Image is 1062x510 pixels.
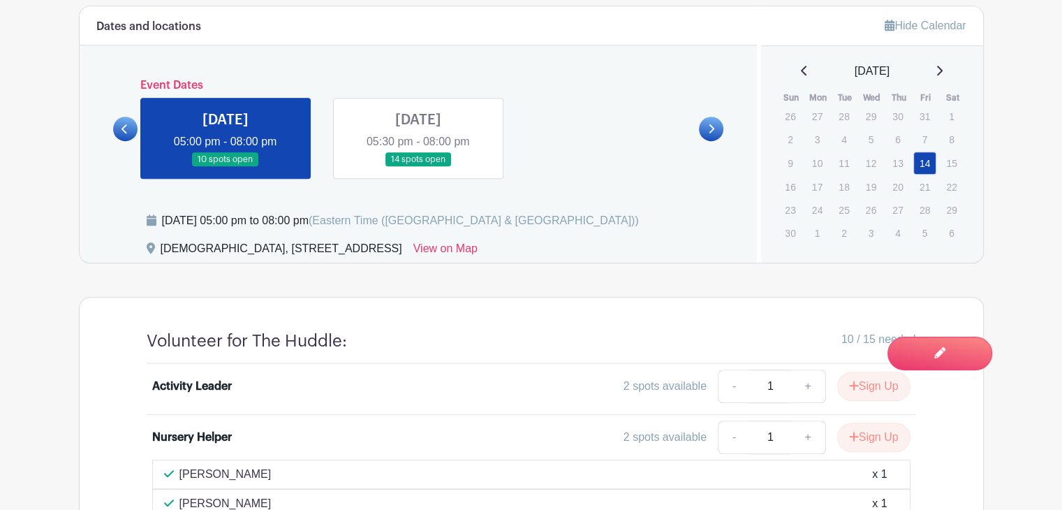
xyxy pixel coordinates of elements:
p: 19 [860,176,883,198]
p: 29 [860,105,883,127]
p: 30 [886,105,909,127]
p: 9 [779,152,802,174]
p: 11 [832,152,855,174]
p: 4 [832,129,855,150]
p: 27 [806,105,829,127]
p: 3 [860,222,883,244]
p: 29 [940,199,963,221]
p: 5 [913,222,936,244]
p: 7 [913,129,936,150]
p: [PERSON_NAME] [179,466,272,483]
p: 17 [806,176,829,198]
p: 31 [913,105,936,127]
h6: Dates and locations [96,20,201,34]
div: [DATE] 05:00 pm to 08:00 pm [162,212,639,229]
p: 24 [806,199,829,221]
p: 2 [779,129,802,150]
div: 2 spots available [624,429,707,446]
p: 25 [832,199,855,221]
p: 6 [886,129,909,150]
p: 16 [779,176,802,198]
p: 22 [940,176,963,198]
th: Thu [885,91,913,105]
th: Sat [939,91,966,105]
a: Hide Calendar [885,20,966,31]
h6: Event Dates [138,79,700,92]
p: 28 [913,199,936,221]
p: 27 [886,199,909,221]
th: Sun [778,91,805,105]
a: 14 [913,152,936,175]
p: 13 [886,152,909,174]
p: 30 [779,222,802,244]
div: x 1 [872,466,887,483]
p: 20 [886,176,909,198]
p: 4 [886,222,909,244]
p: 12 [860,152,883,174]
a: View on Map [413,240,478,263]
a: - [718,370,750,403]
p: 26 [779,105,802,127]
p: 10 [806,152,829,174]
button: Sign Up [837,423,910,452]
p: 8 [940,129,963,150]
p: 28 [832,105,855,127]
th: Fri [913,91,940,105]
span: 10 / 15 needed [841,331,916,348]
button: Sign Up [837,372,910,401]
p: 6 [940,222,963,244]
p: 1 [806,222,829,244]
p: 15 [940,152,963,174]
a: + [790,421,825,454]
p: 26 [860,199,883,221]
a: + [790,370,825,403]
p: 1 [940,105,963,127]
div: 2 spots available [624,378,707,395]
p: 23 [779,199,802,221]
div: Activity Leader [152,378,232,395]
p: 5 [860,129,883,150]
a: - [718,421,750,454]
div: Nursery Helper [152,429,232,446]
th: Tue [832,91,859,105]
span: (Eastern Time ([GEOGRAPHIC_DATA] & [GEOGRAPHIC_DATA])) [309,214,639,226]
p: 18 [832,176,855,198]
p: 3 [806,129,829,150]
p: 21 [913,176,936,198]
div: [DEMOGRAPHIC_DATA], [STREET_ADDRESS] [161,240,402,263]
p: 2 [832,222,855,244]
h4: Volunteer for The Huddle: [147,331,347,351]
th: Wed [859,91,886,105]
span: [DATE] [855,63,890,80]
th: Mon [805,91,832,105]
